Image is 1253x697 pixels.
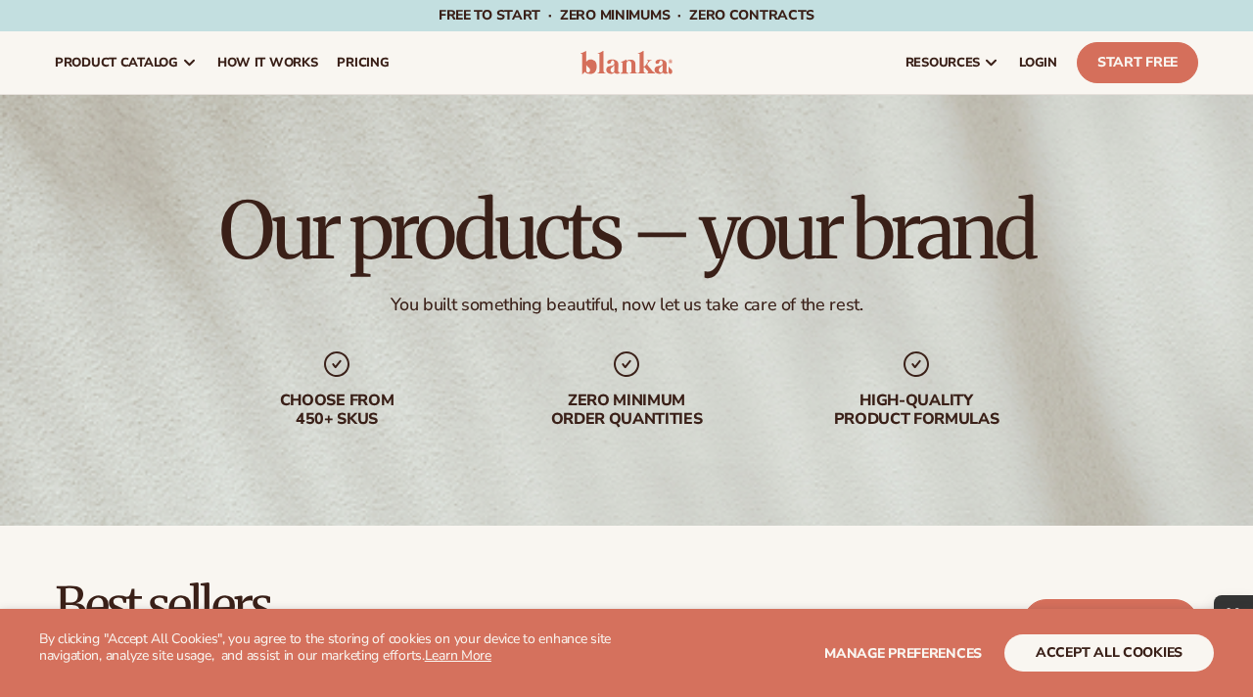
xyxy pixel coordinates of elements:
[211,392,462,429] div: Choose from 450+ Skus
[905,55,980,70] span: resources
[45,31,208,94] a: product catalog
[439,6,814,24] span: Free to start · ZERO minimums · ZERO contracts
[1077,42,1198,83] a: Start Free
[1009,31,1067,94] a: LOGIN
[337,55,389,70] span: pricing
[55,55,178,70] span: product catalog
[580,51,673,74] img: logo
[219,192,1034,270] h1: Our products – your brand
[425,646,491,665] a: Learn More
[327,31,398,94] a: pricing
[1023,599,1198,646] a: Start free
[824,634,982,672] button: Manage preferences
[39,631,626,665] p: By clicking "Accept All Cookies", you agree to the storing of cookies on your device to enhance s...
[501,392,752,429] div: Zero minimum order quantities
[1019,55,1057,70] span: LOGIN
[55,581,578,632] h2: Best sellers
[896,31,1009,94] a: resources
[824,644,982,663] span: Manage preferences
[217,55,318,70] span: How It Works
[208,31,328,94] a: How It Works
[791,392,1042,429] div: High-quality product formulas
[1004,634,1214,672] button: accept all cookies
[391,294,863,316] div: You built something beautiful, now let us take care of the rest.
